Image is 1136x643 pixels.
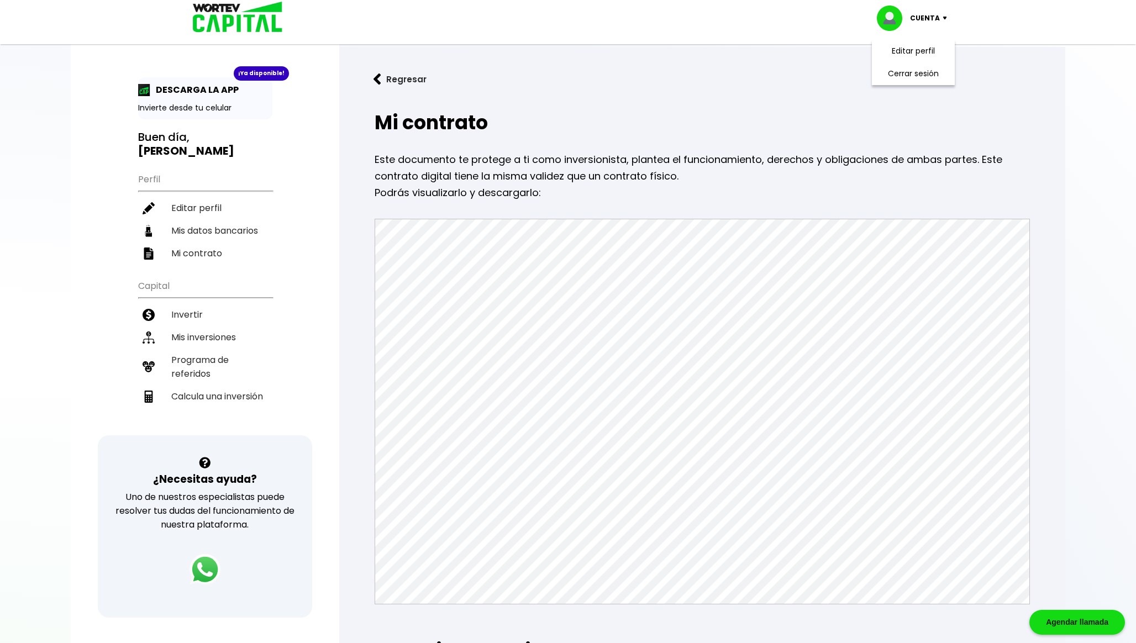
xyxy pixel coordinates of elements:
[143,202,155,214] img: editar-icon.952d3147.svg
[138,385,272,408] a: Calcula una inversión
[138,273,272,435] ul: Capital
[940,17,955,20] img: icon-down
[150,83,239,97] p: DESCARGA LA APP
[138,326,272,349] a: Mis inversiones
[138,219,272,242] a: Mis datos bancarios
[190,554,220,585] img: logos_whatsapp-icon.242b2217.svg
[143,331,155,344] img: inversiones-icon.6695dc30.svg
[357,65,443,94] button: Regresar
[143,247,155,260] img: contrato-icon.f2db500c.svg
[143,309,155,321] img: invertir-icon.b3b967d7.svg
[112,490,298,531] p: Uno de nuestros especialistas puede resolver tus dudas del funcionamiento de nuestra plataforma.
[869,62,958,85] li: Cerrar sesión
[138,84,150,96] img: app-icon
[892,45,935,57] a: Editar perfil
[143,225,155,237] img: datos-icon.10cf9172.svg
[138,143,234,159] b: [PERSON_NAME]
[138,130,272,158] h3: Buen día,
[138,167,272,265] ul: Perfil
[374,73,381,85] img: flecha izquierda
[357,65,1048,94] a: flecha izquierdaRegresar
[1029,610,1125,635] div: Agendar llamada
[138,197,272,219] a: Editar perfil
[375,151,1030,185] p: Este documento te protege a ti como inversionista, plantea el funcionamiento, derechos y obligaci...
[138,242,272,265] a: Mi contrato
[138,303,272,326] a: Invertir
[138,102,272,114] p: Invierte desde tu celular
[375,185,1030,201] p: Podrás visualizarlo y descargarlo:
[153,471,257,487] h3: ¿Necesitas ayuda?
[910,10,940,27] p: Cuenta
[234,66,289,81] div: ¡Ya disponible!
[375,112,1030,134] h2: Mi contrato
[143,361,155,373] img: recomiendanos-icon.9b8e9327.svg
[138,349,272,385] a: Programa de referidos
[877,6,910,31] img: profile-image
[143,391,155,403] img: calculadora-icon.17d418c4.svg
